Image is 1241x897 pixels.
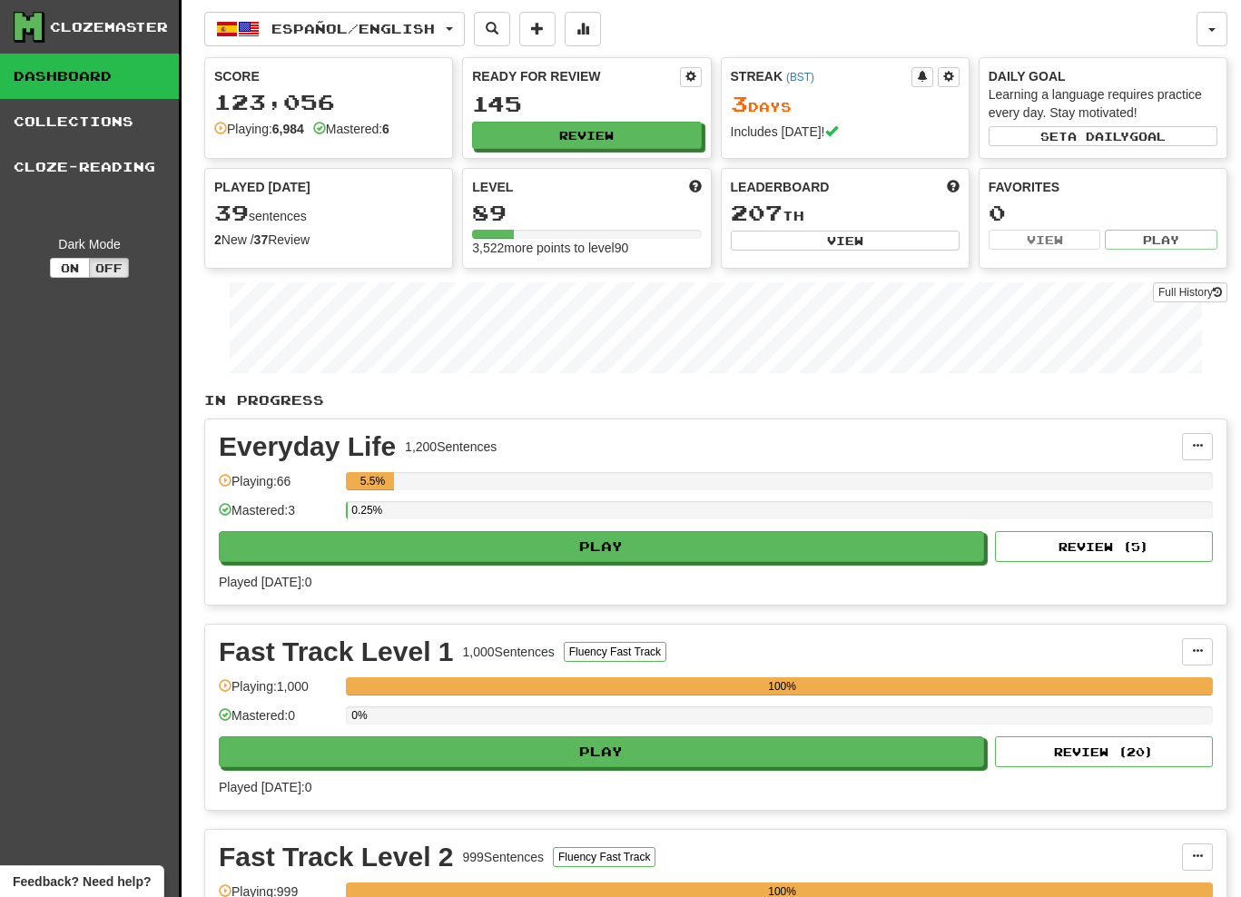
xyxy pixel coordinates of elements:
span: Played [DATE] [214,178,310,196]
div: New / Review [214,231,443,249]
button: Español/English [204,12,465,46]
button: Review [472,122,701,149]
div: 999 Sentences [463,848,545,866]
div: Clozemaster [50,18,168,36]
div: Playing: [214,120,304,138]
strong: 2 [214,232,222,247]
div: Includes [DATE]! [731,123,960,141]
button: Off [89,258,129,278]
div: Day s [731,93,960,116]
button: Play [1105,230,1217,250]
div: Mastered: 0 [219,706,337,736]
div: Ready for Review [472,67,679,85]
div: Favorites [989,178,1217,196]
div: Playing: 66 [219,472,337,502]
div: 123,056 [214,91,443,113]
strong: 37 [254,232,269,247]
span: Score more points to level up [689,178,702,196]
a: Full History [1153,282,1227,302]
button: Review (5) [995,531,1213,562]
button: Fluency Fast Track [564,642,666,662]
strong: 6 [382,122,389,136]
div: 1,200 Sentences [405,438,497,456]
div: th [731,202,960,225]
button: Add sentence to collection [519,12,556,46]
strong: 6,984 [272,122,304,136]
span: Español / English [271,21,435,36]
button: Play [219,531,984,562]
p: In Progress [204,391,1227,409]
div: sentences [214,202,443,225]
div: Mastered: 3 [219,501,337,531]
div: Learning a language requires practice every day. Stay motivated! [989,85,1217,122]
span: 207 [731,200,783,225]
span: Played [DATE]: 0 [219,780,311,794]
div: Score [214,67,443,85]
button: Review (20) [995,736,1213,767]
div: 145 [472,93,701,115]
span: This week in points, UTC [947,178,960,196]
div: Streak [731,67,911,85]
span: 39 [214,200,249,225]
button: More stats [565,12,601,46]
div: Mastered: [313,120,389,138]
button: On [50,258,90,278]
div: Playing: 1,000 [219,677,337,707]
button: Seta dailygoal [989,126,1217,146]
div: Daily Goal [989,67,1217,85]
button: View [989,230,1101,250]
span: Open feedback widget [13,872,151,891]
div: Dark Mode [14,235,165,253]
button: View [731,231,960,251]
div: Fast Track Level 2 [219,843,454,871]
span: Leaderboard [731,178,830,196]
a: (BST) [786,71,814,84]
div: 3,522 more points to level 90 [472,239,701,257]
div: 0 [989,202,1217,224]
span: a daily [1068,130,1129,143]
button: Fluency Fast Track [553,847,655,867]
div: 89 [472,202,701,224]
div: 1,000 Sentences [463,643,555,661]
div: Fast Track Level 1 [219,638,454,665]
button: Search sentences [474,12,510,46]
div: 100% [351,677,1213,695]
button: Play [219,736,984,767]
span: 3 [731,91,748,116]
span: Level [472,178,513,196]
div: Everyday Life [219,433,396,460]
div: 5.5% [351,472,393,490]
span: Played [DATE]: 0 [219,575,311,589]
